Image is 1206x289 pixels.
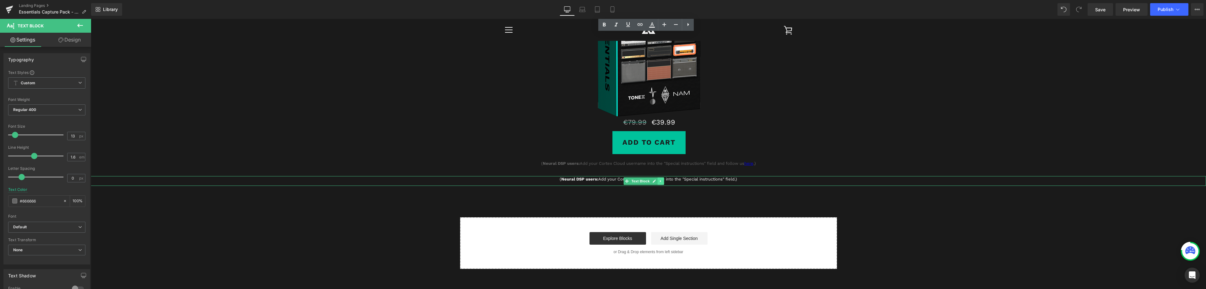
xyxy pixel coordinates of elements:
[8,124,85,129] div: Font Size
[21,81,35,86] b: Custom
[1057,3,1070,16] button: Undo
[20,197,60,204] input: Color
[8,166,85,171] div: Letter Spacing
[522,112,595,135] button: Add To Cart
[561,98,584,109] span: €39.99
[8,70,85,75] div: Text Styles
[79,134,84,138] span: px
[8,53,34,62] div: Typography
[605,3,620,16] a: Mobile
[575,3,590,16] a: Laptop
[19,3,91,8] a: Landing Pages
[70,196,85,207] div: %
[539,158,560,166] span: Text Block
[13,225,27,230] i: Default
[79,176,84,180] span: px
[91,3,122,16] a: New Library
[1116,3,1148,16] a: Preview
[13,247,23,252] b: None
[47,33,92,47] a: Design
[560,213,617,226] a: Add Single Section
[1073,3,1085,16] button: Redo
[103,7,118,12] span: Library
[79,155,84,159] span: em
[1185,268,1200,283] div: Open Intercom Messenger
[560,3,575,16] a: Desktop
[1158,7,1173,12] span: Publish
[18,23,44,28] span: Text Block
[8,187,27,192] div: Text Color
[19,9,79,14] span: Essentials Capture Pack - ML Sound Lab
[499,213,555,226] a: Explore Blocks
[8,145,85,150] div: Line Height
[8,270,36,278] div: Text Shadow
[550,3,566,19] img: ML Sound Lab
[8,214,85,219] div: Font
[8,238,85,242] div: Text Transform
[379,231,736,235] p: or Drag & Drop elements from left sidebar
[1095,6,1105,13] span: Save
[1191,3,1203,16] button: More
[8,97,85,102] div: Font Weight
[532,99,556,107] span: €79.99
[1123,6,1140,13] span: Preview
[452,142,489,147] strong: Neural DSP users:
[654,142,663,147] a: here
[13,107,36,112] b: Regular 400
[590,3,605,16] a: Tablet
[567,158,573,166] a: Expand / Collapse
[470,158,508,163] strong: Neural DSP users:
[1150,3,1188,16] button: Publish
